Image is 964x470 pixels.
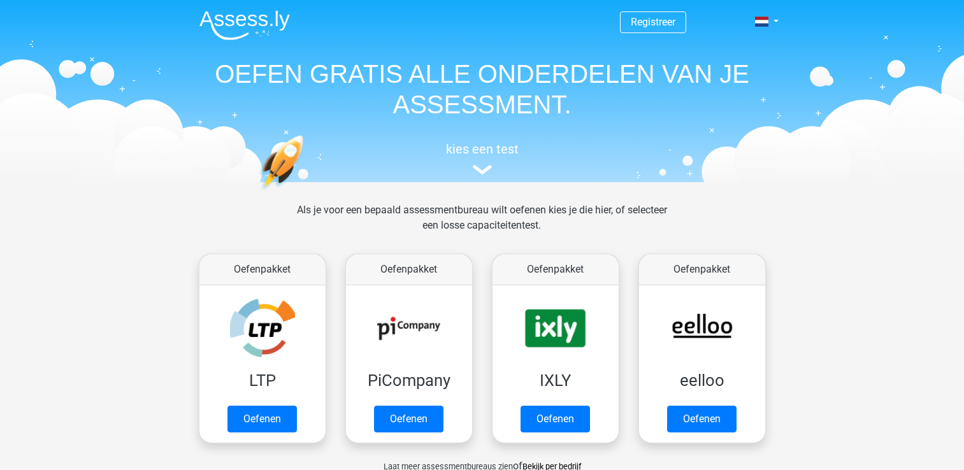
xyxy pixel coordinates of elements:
[287,203,677,248] div: Als je voor een bepaald assessmentbureau wilt oefenen kies je die hier, of selecteer een losse ca...
[667,406,737,432] a: Oefenen
[227,406,297,432] a: Oefenen
[521,406,590,432] a: Oefenen
[189,141,775,157] h5: kies een test
[199,10,290,40] img: Assessly
[189,59,775,120] h1: OEFEN GRATIS ALLE ONDERDELEN VAN JE ASSESSMENT.
[259,135,353,250] img: oefenen
[374,406,443,432] a: Oefenen
[473,165,492,174] img: assessment
[631,16,675,28] a: Registreer
[189,141,775,175] a: kies een test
